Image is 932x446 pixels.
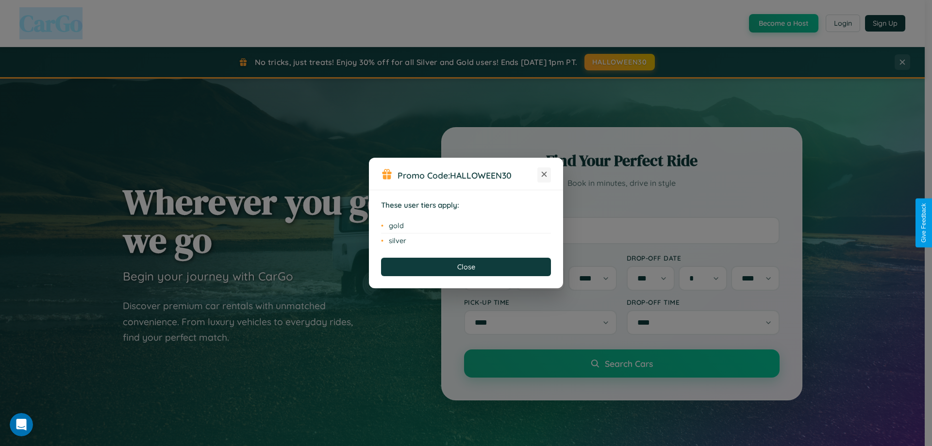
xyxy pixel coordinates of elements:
[920,203,927,243] div: Give Feedback
[10,413,33,436] iframe: Intercom live chat
[381,258,551,276] button: Close
[398,170,537,181] h3: Promo Code:
[450,170,512,181] b: HALLOWEEN30
[381,218,551,233] li: gold
[381,233,551,248] li: silver
[381,200,459,210] strong: These user tiers apply:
